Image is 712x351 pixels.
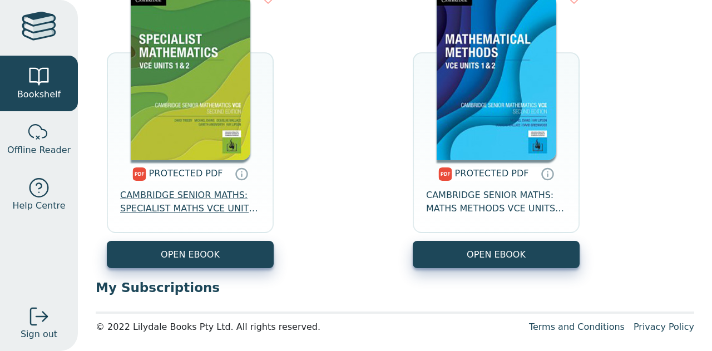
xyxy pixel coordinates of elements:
a: OPEN EBOOK [413,241,580,268]
span: PROTECTED PDF [149,168,223,179]
a: Protected PDFs cannot be printed, copied or shared. They can be accessed online through Education... [235,167,248,180]
span: Help Centre [12,199,65,212]
span: CAMBRIDGE SENIOR MATHS: SPECIALIST MATHS VCE UNITS 1&2 [120,189,260,215]
p: My Subscriptions [96,279,694,296]
img: pdf.svg [132,167,146,181]
span: PROTECTED PDF [455,168,529,179]
a: OPEN EBOOK [107,241,274,268]
a: Privacy Policy [634,322,694,332]
span: Sign out [21,328,57,341]
span: Offline Reader [7,144,71,157]
div: © 2022 Lilydale Books Pty Ltd. All rights reserved. [96,320,520,334]
span: Bookshelf [17,88,61,101]
a: Terms and Conditions [529,322,625,332]
span: CAMBRIDGE SENIOR MATHS: MATHS METHODS VCE UNITS 1&2 [426,189,566,215]
a: Protected PDFs cannot be printed, copied or shared. They can be accessed online through Education... [541,167,554,180]
img: pdf.svg [438,167,452,181]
